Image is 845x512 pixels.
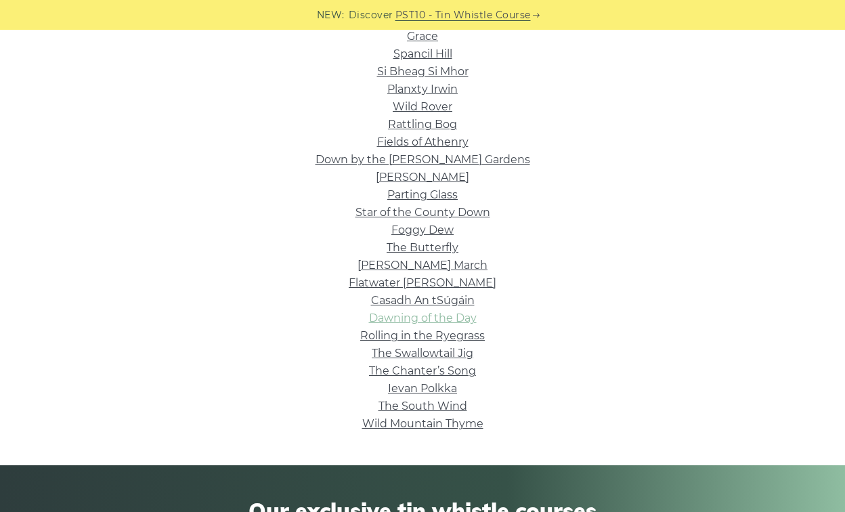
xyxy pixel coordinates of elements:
[391,223,454,236] a: Foggy Dew
[388,118,457,131] a: Rattling Bog
[371,294,475,307] a: Casadh An tSúgáin
[377,135,469,148] a: Fields of Athenry
[387,83,458,95] a: Planxty Irwin
[372,347,473,360] a: The Swallowtail Jig
[317,7,345,23] span: NEW:
[376,171,469,184] a: [PERSON_NAME]
[377,65,469,78] a: Si­ Bheag Si­ Mhor
[360,329,485,342] a: Rolling in the Ryegrass
[362,417,483,430] a: Wild Mountain Thyme
[349,7,393,23] span: Discover
[357,259,487,272] a: [PERSON_NAME] March
[395,7,531,23] a: PST10 - Tin Whistle Course
[407,30,438,43] a: Grace
[369,312,477,324] a: Dawning of the Day
[393,100,452,113] a: Wild Rover
[369,364,476,377] a: The Chanter’s Song
[355,206,490,219] a: Star of the County Down
[378,400,467,412] a: The South Wind
[393,47,452,60] a: Spancil Hill
[316,153,530,166] a: Down by the [PERSON_NAME] Gardens
[387,241,458,254] a: The Butterfly
[349,276,496,289] a: Flatwater [PERSON_NAME]
[388,382,457,395] a: Ievan Polkka
[387,188,458,201] a: Parting Glass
